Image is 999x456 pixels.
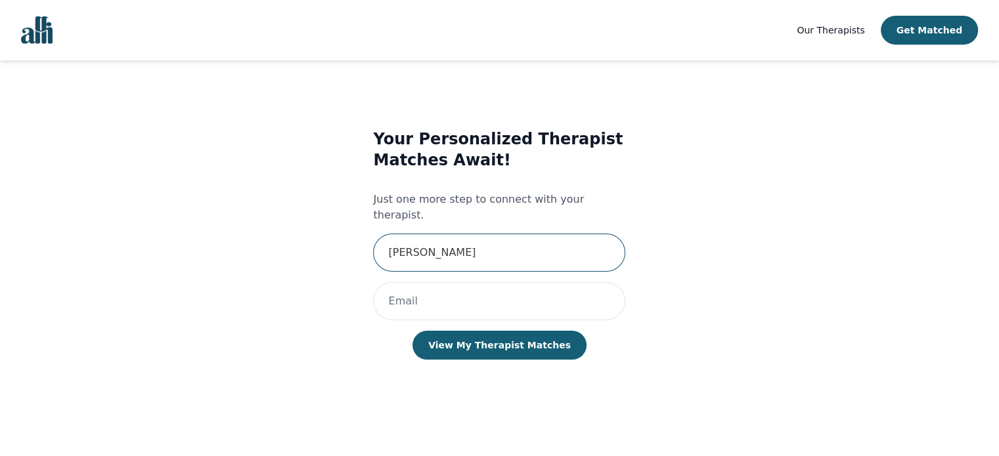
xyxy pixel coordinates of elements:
input: Email [373,282,625,320]
p: Just one more step to connect with your therapist. [373,192,625,223]
span: Our Therapists [797,25,864,35]
a: Our Therapists [797,22,864,38]
input: First Name [373,234,625,272]
button: Get Matched [881,16,978,45]
h3: Your Personalized Therapist Matches Await! [373,129,625,171]
button: View My Therapist Matches [412,331,587,360]
img: alli logo [21,16,53,44]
